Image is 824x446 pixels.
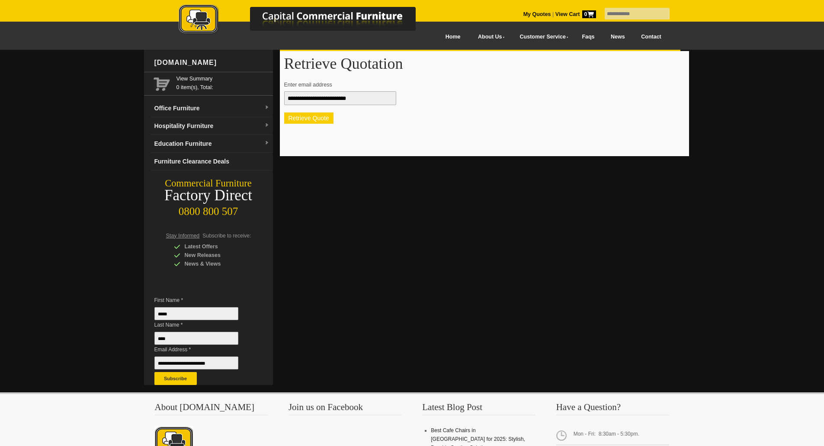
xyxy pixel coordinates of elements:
[523,11,551,17] a: My Quotes
[633,27,669,47] a: Contact
[151,117,273,135] a: Hospitality Furnituredropdown
[154,345,251,354] span: Email Address *
[422,403,535,415] h3: Latest Blog Post
[151,99,273,117] a: Office Furnituredropdown
[176,74,269,83] a: View Summary
[574,27,603,47] a: Faqs
[154,296,251,305] span: First Name *
[144,177,273,189] div: Commercial Furniture
[155,4,458,36] img: Capital Commercial Furniture Logo
[264,123,269,128] img: dropdown
[154,356,238,369] input: Email Address *
[555,11,596,17] strong: View Cart
[144,189,273,202] div: Factory Direct
[151,50,273,76] div: [DOMAIN_NAME]
[155,403,268,415] h3: About [DOMAIN_NAME]
[154,332,238,345] input: Last Name *
[582,10,596,18] span: 0
[176,74,269,90] span: 0 item(s), Total:
[151,135,273,153] a: Education Furnituredropdown
[202,233,251,239] span: Subscribe to receive:
[510,27,574,47] a: Customer Service
[166,233,200,239] span: Stay Informed
[284,80,677,89] p: Enter email address
[284,112,333,124] button: Retrieve Quote
[174,251,256,260] div: New Releases
[174,260,256,268] div: News & Views
[151,153,273,170] a: Furniture Clearance Deals
[556,426,670,445] span: Mon - Fri: 8:30am - 5:30pm.
[174,242,256,251] div: Latest Offers
[284,55,685,72] h1: Retrieve Quotation
[154,372,197,385] button: Subscribe
[468,27,510,47] a: About Us
[264,141,269,146] img: dropdown
[289,403,402,415] h3: Join us on Facebook
[603,27,633,47] a: News
[554,11,596,17] a: View Cart0
[154,321,251,329] span: Last Name *
[155,4,458,39] a: Capital Commercial Furniture Logo
[264,105,269,110] img: dropdown
[556,403,670,415] h3: Have a Question?
[154,307,238,320] input: First Name *
[144,201,273,218] div: 0800 800 507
